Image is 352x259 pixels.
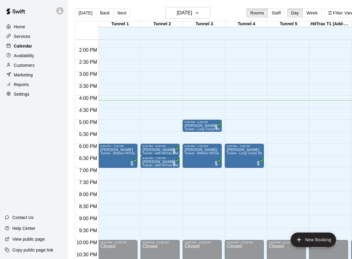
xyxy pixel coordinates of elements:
span: 10:00 PM [75,240,98,245]
span: Tunnel - Without HitTrax [100,152,135,155]
span: 3:30 PM [78,84,99,89]
p: Services [14,33,30,39]
p: Copy public page link [12,247,53,253]
h6: [DATE] [177,9,192,17]
div: 6:00 PM – 7:00 PM [184,145,220,148]
div: Tunnel 3 [183,21,225,27]
span: 9:30 PM [78,228,99,233]
div: 10:00 PM – 11:59 PM [227,241,262,244]
span: Tunnel - with HitTrax (Add-On Fee Required for Members) [142,152,225,155]
span: 5:00 PM [78,120,99,125]
span: 2:30 PM [78,60,99,65]
a: Customers [5,61,63,70]
p: Home [14,24,25,30]
div: 5:00 PM – 5:30 PM [184,121,220,124]
span: 2:00 PM [78,48,99,53]
span: All customers have paid [129,160,135,166]
span: 9:00 PM [78,216,99,221]
button: Staff [268,8,285,17]
div: HitTrax T1 (Add-On Service) [310,21,352,27]
a: Settings [5,90,63,99]
p: Contact Us [12,214,34,220]
span: All customers have paid [213,160,219,166]
div: Tunnel 2 [141,21,183,27]
button: Week [303,8,322,17]
span: 4:00 PM [78,96,99,101]
a: Marketing [5,70,63,79]
div: 6:00 PM – 7:00 PM [227,145,262,148]
p: Availability [14,53,34,59]
div: 10:00 PM – 11:59 PM [184,241,220,244]
span: 6:00 PM [78,144,99,149]
p: Calendar [14,43,32,49]
button: Rooms [246,8,268,17]
span: 4:30 PM [78,108,99,113]
p: View public page [12,236,45,242]
span: 7:30 PM [78,180,99,185]
div: 5:00 PM – 5:30 PM: Tanya Liebes [183,120,222,132]
p: Reports [14,82,29,88]
p: Customers [14,62,35,68]
div: 6:00 PM – 6:30 PM [142,145,178,148]
p: Settings [14,91,29,97]
button: [DATE] [75,8,96,17]
button: [DATE] [165,7,211,19]
a: Calendar [5,42,63,51]
div: 10:00 PM – 11:59 PM [100,241,136,244]
div: 6:00 PM – 7:00 PM: Tunnel - Without HitTrax [183,144,222,168]
a: Home [5,22,63,31]
span: Tunnel - with HitTrax (Add-On Fee Required for Members) [142,164,225,167]
span: 3:00 PM [78,72,99,77]
span: All customers have paid [171,160,177,166]
div: Tunnel 4 [225,21,267,27]
p: Help Center [12,225,35,231]
button: add [291,233,336,247]
div: 6:30 PM – 7:00 PM: Chase Mcmillian [140,156,180,168]
button: Day [287,8,303,17]
a: Availability [5,51,63,60]
span: 6:30 PM [78,156,99,161]
div: 6:00 PM – 7:00 PM [100,145,136,148]
p: Marketing [14,72,33,78]
span: All customers have paid [255,160,261,166]
span: 7:00 PM [78,168,99,173]
button: Back [96,8,114,17]
span: All customers have paid [213,124,219,130]
div: Tunnel 1 [99,21,141,27]
span: Tunnel - Without HitTrax [184,152,219,155]
span: 8:30 PM [78,204,99,209]
div: Tunnel 5 [267,21,310,27]
div: 6:00 PM – 7:00 PM: Tunnel - Long Tunnel (No HitTrax) [225,144,264,168]
span: Tunnel - Long Tunnel (No HitTrax) [227,152,275,155]
span: All customers have paid [171,148,177,154]
div: 10:00 PM – 11:59 PM [142,241,178,244]
div: 6:00 PM – 7:00 PM: Chris Shill [98,144,137,168]
span: 8:00 PM [78,192,99,197]
span: Tunnel - Long Tunnel (No HitTrax) [184,128,233,131]
a: Services [5,32,63,41]
div: 6:30 PM – 7:00 PM [142,157,178,160]
button: Next [113,8,130,17]
div: 10:00 PM – 11:59 PM [269,241,304,244]
span: 5:30 PM [78,132,99,137]
div: 6:00 PM – 6:30 PM: Chase Mcmillian [140,144,180,156]
a: Reports [5,80,63,89]
span: 10:30 PM [75,252,98,257]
